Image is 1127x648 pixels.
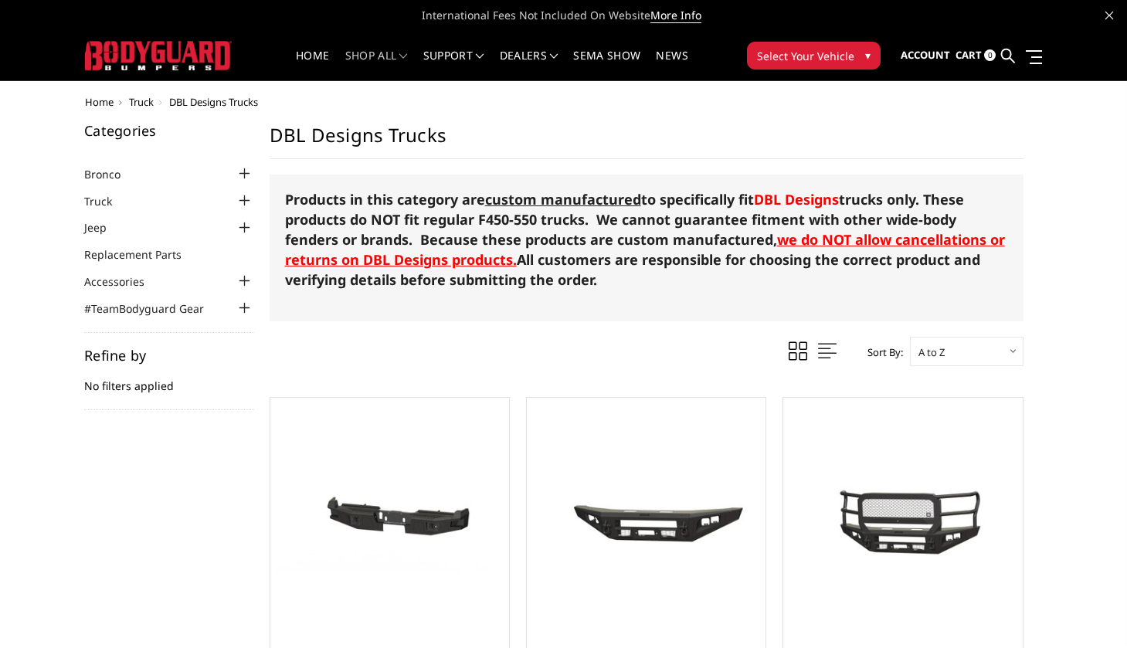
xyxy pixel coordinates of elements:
[296,50,329,80] a: Home
[85,41,232,70] img: BODYGUARD BUMPERS
[531,402,762,633] a: 2017-2022 Ford F450-550 - DBL Designs Custom Product - A2 Series - Base Front Bumper (winch mount...
[757,48,854,64] span: Select Your Vehicle
[274,402,505,633] a: 2017-2022 Ford F250-350-450 - DBL Designs Custom Product - A2 Series - Rear Bumper 2017-2022 Ford...
[285,250,980,289] strong: All customers are responsible for choosing the correct product and verifying details before submi...
[656,50,687,80] a: News
[285,190,964,249] strong: Products in this category are to specifically fit trucks only. These products do NOT fit regular ...
[754,190,839,209] a: DBL Designs
[270,124,1023,159] h1: DBL Designs Trucks
[85,95,114,109] a: Home
[84,219,126,236] a: Jeep
[84,273,164,290] a: Accessories
[84,300,223,317] a: #TeamBodyguard Gear
[956,48,982,62] span: Cart
[747,42,881,70] button: Select Your Vehicle
[901,48,950,62] span: Account
[650,8,701,23] a: More Info
[84,166,140,182] a: Bronco
[573,50,640,80] a: SEMA Show
[84,124,254,137] h5: Categories
[901,35,950,76] a: Account
[423,50,484,80] a: Support
[129,95,154,109] a: Truck
[984,49,996,61] span: 0
[485,190,641,209] span: custom manufactured
[345,50,408,80] a: shop all
[787,402,1018,633] a: 2017-2022 Ford F450-550 - DBL Designs Custom Product - A2 Series - Extreme Front Bumper (winch mo...
[84,246,201,263] a: Replacement Parts
[84,348,254,410] div: No filters applied
[859,341,903,364] label: Sort By:
[84,193,131,209] a: Truck
[84,348,254,362] h5: Refine by
[169,95,258,109] span: DBL Designs Trucks
[500,50,558,80] a: Dealers
[865,47,871,63] span: ▾
[956,35,996,76] a: Cart 0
